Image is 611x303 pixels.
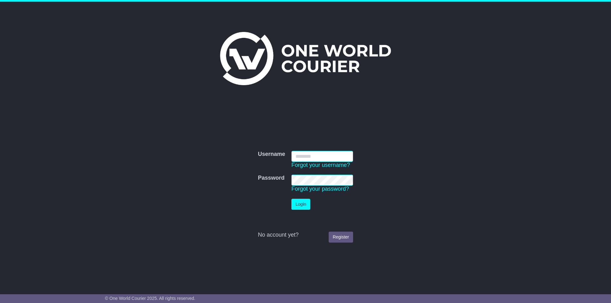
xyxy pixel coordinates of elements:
[291,186,349,192] a: Forgot your password?
[258,232,353,239] div: No account yet?
[329,232,353,243] a: Register
[258,151,285,158] label: Username
[105,296,195,301] span: © One World Courier 2025. All rights reserved.
[258,175,285,182] label: Password
[291,162,350,168] a: Forgot your username?
[220,32,391,85] img: One World
[291,199,310,210] button: Login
